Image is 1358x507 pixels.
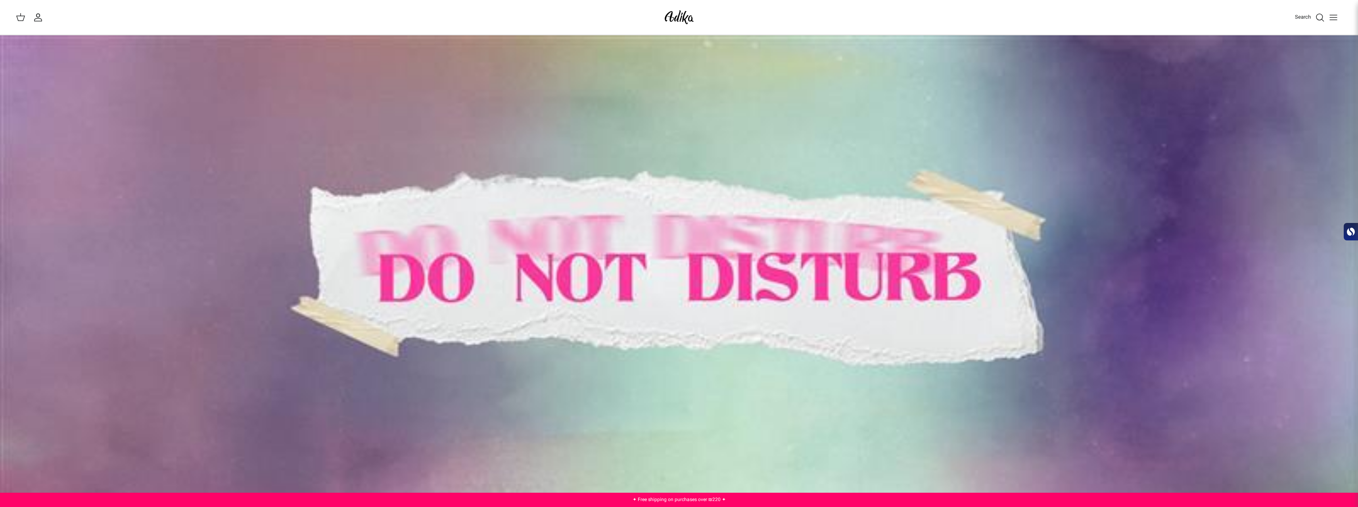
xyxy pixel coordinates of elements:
[1295,13,1311,21] font: Search
[1325,9,1342,26] button: Toggle menu
[33,13,46,22] a: My account
[662,8,696,27] img: Adika IL
[633,496,726,503] a: ✦ Free shipping on purchases over ₪220 ✦
[1295,13,1325,22] a: Search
